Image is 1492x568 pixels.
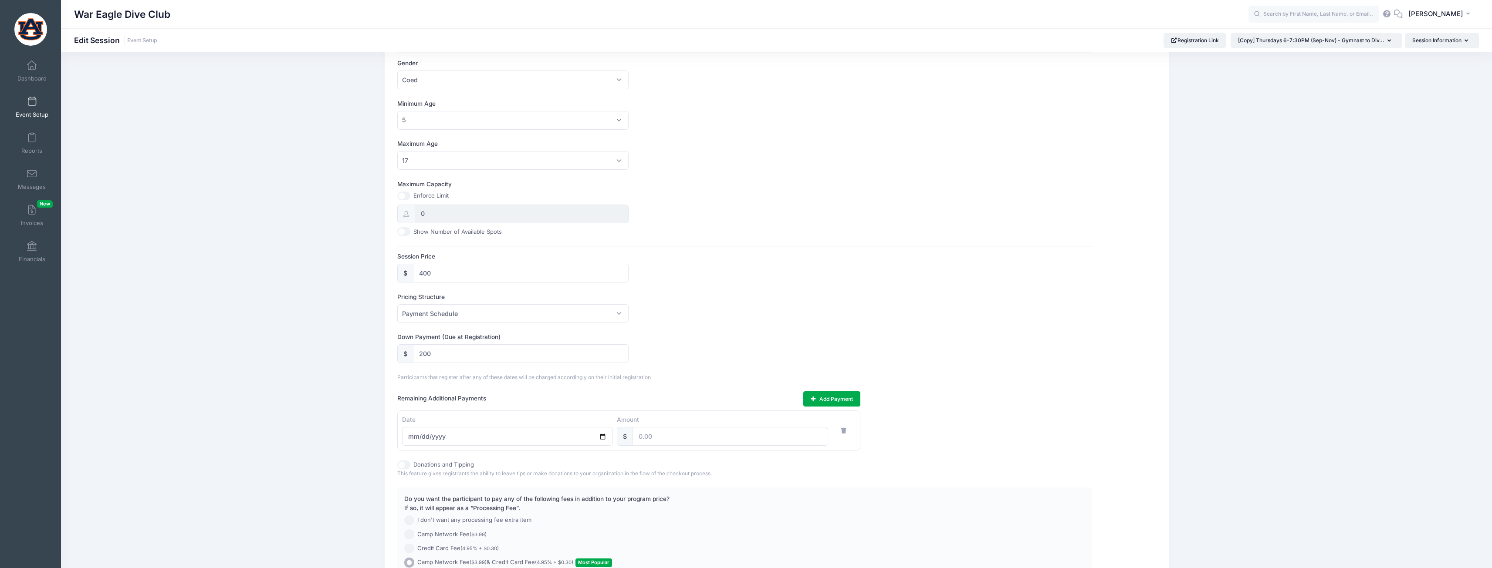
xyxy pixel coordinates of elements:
span: Coed [402,75,418,84]
img: War Eagle Dive Club [14,13,47,46]
span: [Copy] Thursdays 6-7:30PM (Sep-Nov) - Gymnast to Div... [1238,37,1384,44]
span: 5 [397,111,629,130]
button: Session Information [1405,33,1479,48]
label: Maximum Age [397,139,744,148]
label: Donations and Tipping [413,460,474,469]
small: Participants that register after any of these dates will be charged accordingly on their initial ... [397,374,651,380]
label: Down Payment (Due at Registration) [397,333,744,341]
span: I don't want any processing fee extra item [417,516,531,524]
a: Event Setup [127,37,157,44]
a: Event Setup [11,92,53,122]
span: Camp Network Fee [417,530,487,539]
input: Camp Network Fee($3.99) [404,529,414,539]
span: 17 [402,156,408,165]
label: Maximum Capacity [397,180,744,188]
span: Dashboard [17,75,47,82]
input: Search by First Name, Last Name, or Email... [1248,6,1379,23]
label: Remaining Additional Payments [397,394,486,403]
a: InvoicesNew [11,200,53,231]
span: New [37,200,53,208]
span: Coed [397,71,629,89]
label: Do you want the participant to pay any of the following fees in addition to your program price? I... [404,494,670,512]
label: Minimum Age [397,99,744,108]
span: Event Setup [16,111,48,118]
input: 0 [415,205,629,223]
span: Payment Schedule [397,304,629,323]
small: ($3.99) [470,531,487,538]
span: This feature gives registrants the ability to leave tips or make donations to your organization i... [397,470,712,477]
span: 5 [402,115,406,124]
button: Add Payment [803,391,860,406]
span: Reports [21,147,42,155]
input: Camp Network Fee($3.99)& Credit Card Fee(4.95% + $0.30)Most Popular [404,558,414,568]
small: (4.95% + $0.30) [460,545,499,551]
span: Messages [18,183,46,191]
span: 17 [397,151,629,170]
label: Session Price [397,252,744,261]
label: Gender [397,59,744,67]
a: Registration Link [1164,33,1227,48]
small: ($3.99) [470,559,487,565]
div: $ [617,427,633,446]
a: Financials [11,236,53,267]
h1: War Eagle Dive Club [74,4,170,24]
a: Reports [11,128,53,158]
span: Credit Card Fee [417,544,499,553]
button: [PERSON_NAME] [1403,4,1479,24]
input: 0.00 [413,344,629,363]
input: Credit Card Fee(4.95% + $0.30) [404,544,414,554]
label: Amount [617,415,639,424]
h1: Edit Session [74,36,157,45]
label: Enforce Limit [413,192,449,200]
span: Camp Network Fee & Credit Card Fee [417,558,612,567]
span: Invoices [21,219,43,227]
div: $ [397,344,413,363]
button: [Copy] Thursdays 6-7:30PM (Sep-Nov) - Gymnast to Div... [1231,33,1402,48]
span: [PERSON_NAME] [1408,9,1463,19]
span: Most Popular [575,558,612,567]
label: Date [402,415,416,424]
span: Financials [19,255,45,263]
a: Dashboard [11,56,53,86]
a: Messages [11,164,53,195]
label: Pricing Structure [397,292,744,301]
input: 0.00 [413,264,629,282]
span: Payment Schedule [402,309,458,318]
input: I don't want any processing fee extra item [404,515,414,525]
input: 0.00 [633,427,828,446]
small: (4.95% + $0.30) [535,559,573,565]
div: $ [397,264,413,282]
label: Show Number of Available Spots [413,228,502,236]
